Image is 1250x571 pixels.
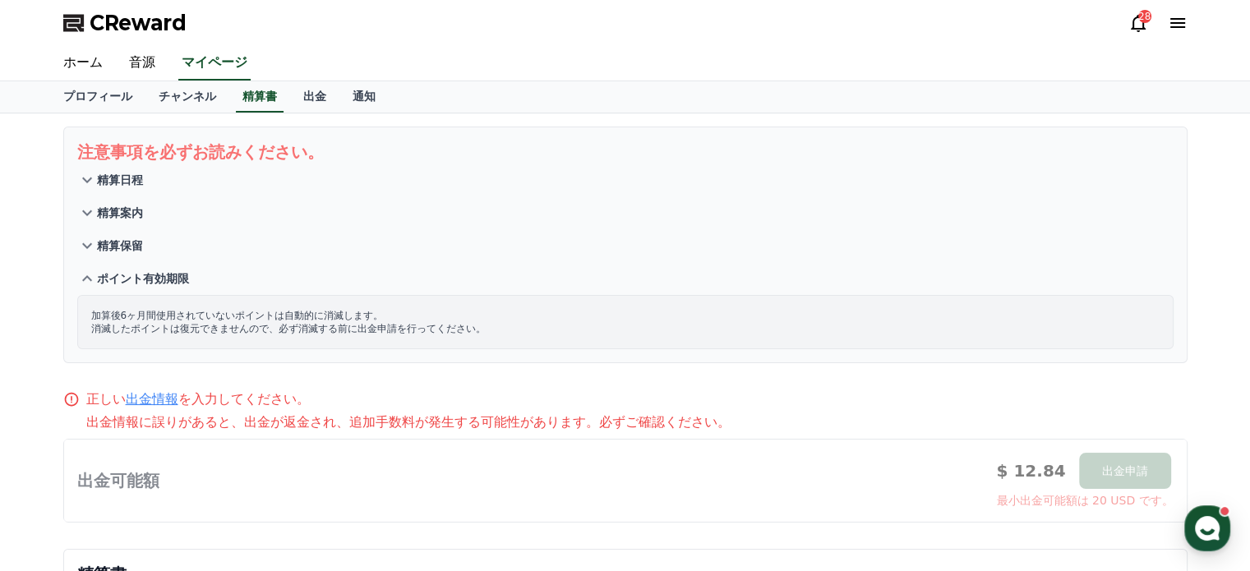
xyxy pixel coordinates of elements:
[50,46,116,81] a: ホーム
[178,46,251,81] a: マイページ
[86,389,310,409] p: 正しい を入力してください。
[339,81,389,113] a: 通知
[254,459,274,472] span: 設定
[145,81,229,113] a: チャンネル
[77,163,1174,196] button: 精算日程
[290,81,339,113] a: 出金
[77,140,1174,163] p: 注意事項を必ずお読みください。
[42,459,71,472] span: ホーム
[141,460,180,473] span: チャット
[108,435,212,476] a: チャット
[63,10,187,36] a: CReward
[77,262,1174,295] button: ポイント有効期限
[5,435,108,476] a: ホーム
[97,205,143,221] p: 精算案内
[126,391,178,407] a: 出金情報
[1128,13,1148,33] a: 28
[116,46,168,81] a: 音源
[77,229,1174,262] button: 精算保留
[91,309,1160,335] p: 加算後6ヶ月間使用されていないポイントは自動的に消滅します。 消滅したポイントは復元できませんので、必ず消滅する前に出金申請を行ってください。
[1138,10,1151,23] div: 28
[50,81,145,113] a: プロフィール
[97,172,143,188] p: 精算日程
[97,237,143,254] p: 精算保留
[86,412,1188,432] p: 出金情報に誤りがあると、出金が返金され、追加手数料が発生する可能性があります。必ずご確認ください。
[236,81,284,113] a: 精算書
[77,196,1174,229] button: 精算案内
[212,435,316,476] a: 設定
[97,270,189,287] p: ポイント有効期限
[90,10,187,36] span: CReward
